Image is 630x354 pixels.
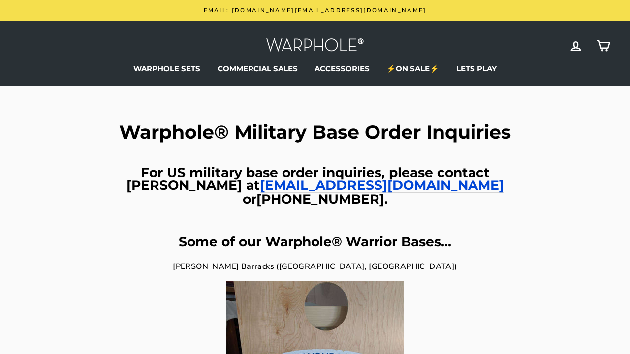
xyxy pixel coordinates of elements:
span: Email: [DOMAIN_NAME][EMAIL_ADDRESS][DOMAIN_NAME] [204,6,427,14]
a: [EMAIL_ADDRESS][DOMAIN_NAME] [260,179,504,193]
a: WARPHOLE SETS [126,61,208,76]
a: LETS PLAY [449,61,504,76]
a: ⚡ON SALE⚡ [379,61,446,76]
h1: Warphole® Military Base Order Inquiries [95,123,535,142]
a: COMMERCIAL SALES [210,61,305,76]
h3: Some of our Warphole® Warrior Bases... [95,236,535,249]
strong: [PERSON_NAME] Barracks ([GEOGRAPHIC_DATA], [GEOGRAPHIC_DATA]) [173,261,457,272]
h3: For US military base order inquiries, please contact [PERSON_NAME] at or . [95,166,535,206]
a: ACCESSORIES [307,61,377,76]
a: Email: [DOMAIN_NAME][EMAIL_ADDRESS][DOMAIN_NAME] [22,5,608,16]
ul: Primary [20,61,610,76]
span: [PHONE_NUMBER] [256,191,384,207]
img: Warphole [266,35,364,57]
